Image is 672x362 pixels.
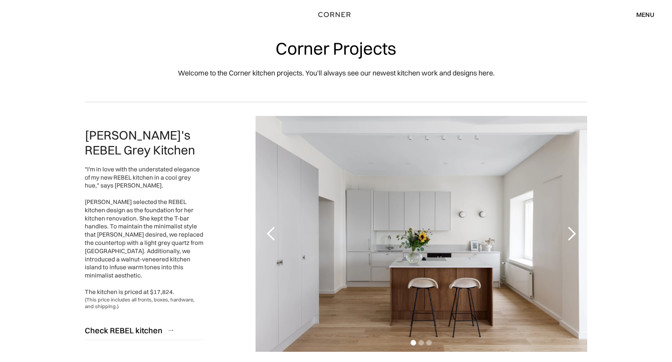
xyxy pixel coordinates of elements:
[85,296,203,310] div: (This price includes all fronts, boxes, hardware, and shipping.)
[178,68,495,78] p: Welcome to the Corner kitchen projects. You'll always see our newest kitchen work and designs here.
[85,325,163,336] div: Check REBEL kitchen
[256,116,287,352] div: previous slide
[426,340,432,345] div: Show slide 3 of 3
[556,116,587,352] div: next slide
[411,340,416,345] div: Show slide 1 of 3
[276,39,396,58] h1: Corner Projects
[85,128,203,158] h2: [PERSON_NAME]'s REBEL Grey Kitchen
[85,165,203,296] div: "I'm in love with the understated elegance of my new REBEL kitchen in a cool grey hue," says [PER...
[256,116,587,352] div: 1 of 3
[418,340,424,345] div: Show slide 2 of 3
[309,9,363,20] a: home
[636,11,654,18] div: menu
[256,116,587,352] div: carousel
[85,321,203,340] a: Check REBEL kitchen
[628,8,654,21] div: menu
